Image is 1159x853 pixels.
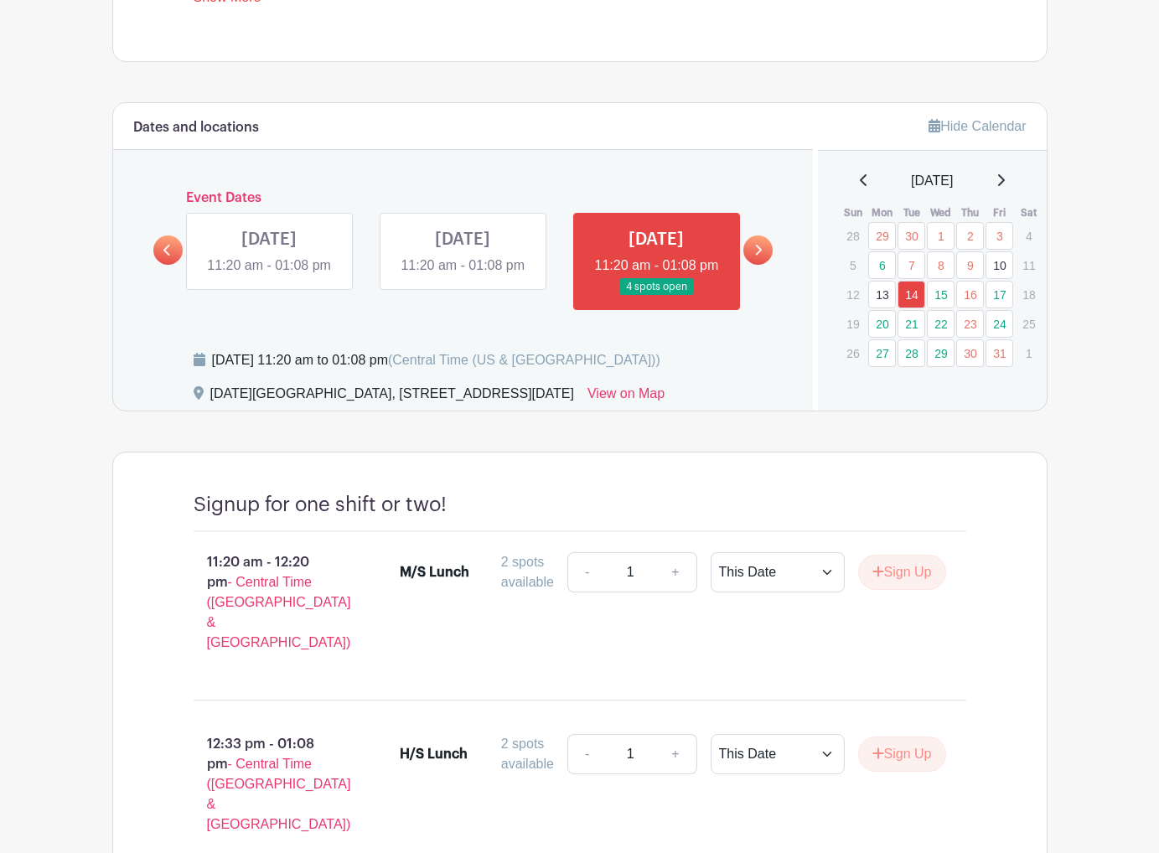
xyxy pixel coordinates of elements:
span: (Central Time (US & [GEOGRAPHIC_DATA])) [388,353,660,367]
span: - Central Time ([GEOGRAPHIC_DATA] & [GEOGRAPHIC_DATA]) [207,575,351,649]
h4: Signup for one shift or two! [194,493,447,517]
a: + [655,552,696,592]
h6: Dates and locations [133,120,259,136]
a: 21 [898,310,925,338]
a: View on Map [587,384,665,411]
a: 30 [898,222,925,250]
a: 27 [868,339,896,367]
a: 23 [956,310,984,338]
a: 10 [986,251,1013,279]
a: - [567,552,606,592]
th: Fri [985,204,1014,221]
div: H/S Lunch [400,744,468,764]
button: Sign Up [858,737,946,772]
a: 13 [868,281,896,308]
a: 28 [898,339,925,367]
a: 2 [956,222,984,250]
a: 14 [898,281,925,308]
a: 8 [927,251,955,279]
th: Wed [926,204,955,221]
th: Sat [1014,204,1043,221]
p: 12:33 pm - 01:08 pm [167,727,374,841]
a: 22 [927,310,955,338]
a: 31 [986,339,1013,367]
p: 25 [1015,311,1043,337]
a: 6 [868,251,896,279]
a: 9 [956,251,984,279]
th: Mon [867,204,897,221]
a: 1 [927,222,955,250]
a: 30 [956,339,984,367]
p: 11:20 am - 12:20 pm [167,545,374,659]
p: 18 [1015,282,1043,308]
a: - [567,734,606,774]
th: Thu [955,204,985,221]
span: - Central Time ([GEOGRAPHIC_DATA] & [GEOGRAPHIC_DATA]) [207,757,351,831]
div: 2 spots available [501,552,554,592]
div: 2 spots available [501,734,554,774]
th: Tue [897,204,926,221]
a: 3 [986,222,1013,250]
div: [DATE][GEOGRAPHIC_DATA], [STREET_ADDRESS][DATE] [210,384,574,411]
a: + [655,734,696,774]
p: 11 [1015,252,1043,278]
th: Sun [838,204,867,221]
div: M/S Lunch [400,562,469,582]
a: 20 [868,310,896,338]
a: 29 [868,222,896,250]
p: 5 [839,252,867,278]
p: 4 [1015,223,1043,249]
p: 28 [839,223,867,249]
a: 24 [986,310,1013,338]
div: [DATE] 11:20 am to 01:08 pm [212,350,660,370]
p: 12 [839,282,867,308]
a: 29 [927,339,955,367]
h6: Event Dates [183,190,744,206]
button: Sign Up [858,555,946,590]
p: 1 [1015,340,1043,366]
p: 26 [839,340,867,366]
p: 19 [839,311,867,337]
span: [DATE] [911,171,953,191]
a: 7 [898,251,925,279]
a: Hide Calendar [929,119,1026,133]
